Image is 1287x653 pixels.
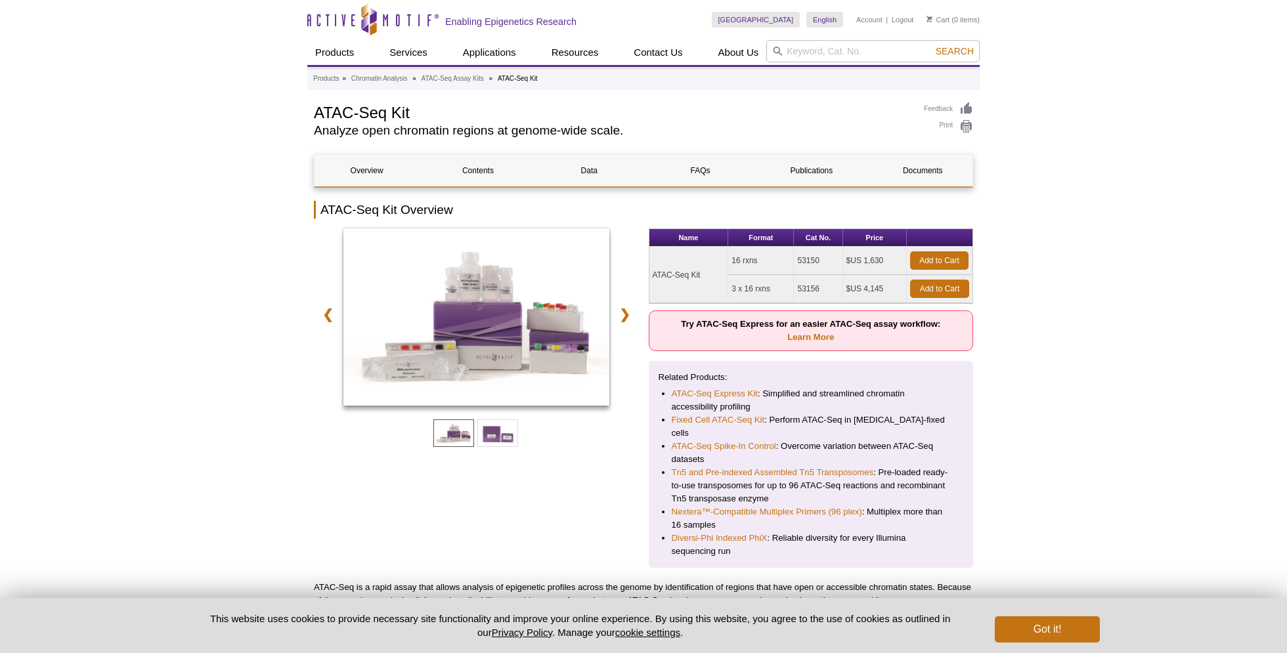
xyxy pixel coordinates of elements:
a: Print [924,119,973,134]
a: ❮ [314,299,342,329]
a: Logout [892,15,914,24]
a: ATAC-Seq Assay Kits [422,73,484,85]
a: Cart [927,15,949,24]
a: Privacy Policy [492,627,552,638]
button: cookie settings [615,627,680,638]
th: Price [843,229,907,247]
h2: Analyze open chromatin regions at genome-wide scale. [314,125,911,137]
td: 16 rxns [728,247,794,275]
td: 53150 [794,247,842,275]
th: Format [728,229,794,247]
a: Feedback [924,102,973,116]
a: Applications [455,40,524,65]
img: ATAC-Seq Kit [343,228,609,406]
th: Cat No. [794,229,842,247]
a: Services [382,40,435,65]
p: This website uses cookies to provide necessary site functionality and improve your online experie... [187,612,973,639]
a: Resources [544,40,607,65]
td: 3 x 16 rxns [728,275,794,303]
a: Add to Cart [910,251,969,270]
li: » [489,75,493,82]
h1: ATAC-Seq Kit [314,102,911,121]
li: » [412,75,416,82]
a: Contents [425,155,530,186]
a: Tn5 and Pre-indexed Assembled Tn5 Transposomes [672,466,874,479]
li: : Pre-loaded ready-to-use transposomes for up to 96 ATAC-Seq reactions and recombinant Tn5 transp... [672,466,951,505]
a: Publications [759,155,863,186]
td: ATAC-Seq Kit [649,247,729,303]
li: | [886,12,888,28]
a: Contact Us [626,40,690,65]
li: : Overcome variation between ATAC-Seq datasets [672,440,951,466]
a: Documents [871,155,975,186]
td: $US 4,145 [843,275,907,303]
li: (0 items) [927,12,980,28]
p: ATAC-Seq is a rapid assay that allows analysis of epigenetic profiles across the genome by identi... [314,581,973,620]
th: Name [649,229,729,247]
h2: ATAC-Seq Kit Overview [314,201,973,219]
a: Add to Cart [910,280,969,298]
li: : Reliable diversity for every Illumina sequencing run [672,532,951,558]
td: 53156 [794,275,842,303]
li: ATAC-Seq Kit [498,75,538,82]
a: Account [856,15,883,24]
a: Diversi-Phi Indexed PhiX [672,532,768,545]
p: Related Products: [659,371,964,384]
strong: Try ATAC-Seq Express for an easier ATAC-Seq assay workflow: [681,319,940,342]
button: Search [932,45,978,57]
a: [GEOGRAPHIC_DATA] [712,12,800,28]
a: ATAC-Seq Kit [343,228,609,410]
li: : Simplified and streamlined chromatin accessibility profiling [672,387,951,413]
a: Learn More [787,332,834,342]
a: ❯ [611,299,639,329]
a: Fixed Cell ATAC-Seq Kit [672,413,765,427]
a: Overview [315,155,419,186]
input: Keyword, Cat. No. [766,40,980,62]
a: English [806,12,843,28]
span: Search [936,46,974,56]
li: : Perform ATAC-Seq in [MEDICAL_DATA]-fixed cells [672,413,951,440]
li: » [342,75,346,82]
li: : Multiplex more than 16 samples [672,505,951,532]
a: ATAC-Seq Spike-In Control [672,440,776,453]
a: About Us [710,40,767,65]
td: $US 1,630 [843,247,907,275]
a: Products [307,40,362,65]
img: Your Cart [927,16,932,22]
a: Nextera™-Compatible Multiplex Primers (96 plex) [672,505,862,518]
a: Chromatin Analysis [351,73,408,85]
a: Data [537,155,642,186]
a: Products [313,73,339,85]
h2: Enabling Epigenetics Research [445,16,577,28]
a: ATAC-Seq Express Kit [672,387,758,400]
button: Got it! [995,616,1100,642]
a: FAQs [648,155,753,186]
